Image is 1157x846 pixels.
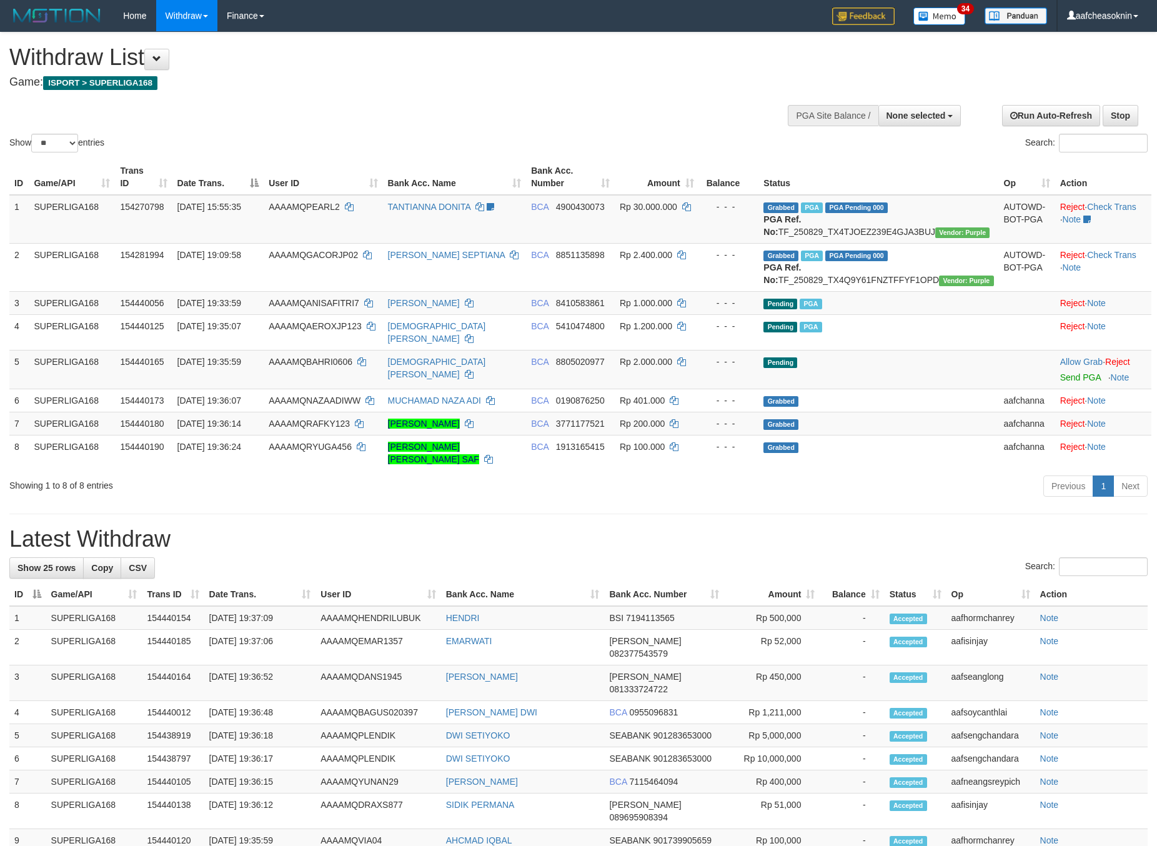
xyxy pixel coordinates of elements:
a: Check Trans [1087,250,1136,260]
a: [PERSON_NAME] [446,777,518,787]
a: 1 [1093,475,1114,497]
td: Rp 5,000,000 [724,724,820,747]
div: - - - [704,249,754,261]
a: HENDRI [446,613,480,623]
th: Balance [699,159,759,195]
th: Status [758,159,998,195]
th: Game/API: activate to sort column ascending [46,583,142,606]
span: ISPORT > SUPERLIGA168 [43,76,157,90]
span: · [1060,357,1105,367]
td: SUPERLIGA168 [29,314,115,350]
a: Reject [1060,321,1085,331]
span: [PERSON_NAME] [609,672,681,682]
a: TANTIANNA DONITA [388,202,471,212]
span: AAAAMQRYUGA456 [269,442,352,452]
td: Rp 1,211,000 [724,701,820,724]
a: DWI SETIYOKO [446,754,510,764]
th: Action [1035,583,1148,606]
span: [DATE] 19:36:14 [177,419,241,429]
span: Accepted [890,614,927,624]
a: Reject [1060,298,1085,308]
td: 7 [9,770,46,794]
span: Rp 1.000.000 [620,298,672,308]
a: Next [1113,475,1148,497]
span: Copy 4900430073 to clipboard [556,202,605,212]
td: 154438919 [142,724,204,747]
span: Grabbed [763,419,798,430]
span: AAAAMQPEARL2 [269,202,340,212]
div: Showing 1 to 8 of 8 entries [9,474,473,492]
span: Grabbed [763,442,798,453]
td: · [1055,291,1151,314]
td: 1 [9,606,46,630]
span: Copy 089695908394 to clipboard [609,812,667,822]
span: Copy 901283653000 to clipboard [653,730,712,740]
span: BCA [531,202,549,212]
a: Run Auto-Refresh [1002,105,1100,126]
span: Copy 1913165415 to clipboard [556,442,605,452]
td: [DATE] 19:36:48 [204,701,316,724]
td: [DATE] 19:36:15 [204,770,316,794]
span: BCA [531,396,549,406]
a: Note [1087,321,1106,331]
span: Copy 8851135898 to clipboard [556,250,605,260]
td: AAAAMQPLENDIK [315,747,440,770]
span: AAAAMQRAFKY123 [269,419,350,429]
th: Op: activate to sort column ascending [999,159,1055,195]
a: Reject [1060,419,1085,429]
a: [PERSON_NAME] [388,419,460,429]
span: [DATE] 19:09:58 [177,250,241,260]
span: [DATE] 19:35:59 [177,357,241,367]
span: Accepted [890,672,927,683]
a: Note [1040,800,1059,810]
span: Marked by aafmaleo [801,202,823,213]
span: None selected [886,111,946,121]
div: - - - [704,417,754,430]
div: - - - [704,356,754,368]
th: Bank Acc. Number: activate to sort column ascending [604,583,724,606]
td: aafsoycanthlai [946,701,1035,724]
span: SEABANK [609,730,650,740]
h1: Withdraw List [9,45,759,70]
th: Bank Acc. Number: activate to sort column ascending [526,159,615,195]
a: Show 25 rows [9,557,84,579]
div: - - - [704,297,754,309]
a: Note [1040,707,1059,717]
a: Note [1040,613,1059,623]
td: 6 [9,389,29,412]
th: Trans ID: activate to sort column ascending [115,159,172,195]
a: Note [1111,372,1130,382]
td: aafisinjay [946,794,1035,829]
td: · [1055,435,1151,470]
td: 8 [9,435,29,470]
td: - [820,665,884,701]
a: [PERSON_NAME] SEPTIANA [388,250,505,260]
input: Search: [1059,134,1148,152]
a: Note [1087,419,1106,429]
td: aafseanglong [946,665,1035,701]
label: Search: [1025,134,1148,152]
td: aafisinjay [946,630,1035,665]
td: Rp 500,000 [724,606,820,630]
span: Vendor URL: https://trx4.1velocity.biz [939,276,993,286]
td: SUPERLIGA168 [46,794,142,829]
a: Note [1040,835,1059,845]
span: Accepted [890,800,927,811]
td: TF_250829_TX4Q9Y61FNZTFFYF1OPD [758,243,998,291]
td: SUPERLIGA168 [46,606,142,630]
td: - [820,794,884,829]
td: aafchanna [999,389,1055,412]
span: BCA [531,321,549,331]
span: Copy 0955096831 to clipboard [629,707,678,717]
td: - [820,606,884,630]
a: Reject [1060,202,1085,212]
td: 154440164 [142,665,204,701]
a: Reject [1105,357,1130,367]
span: Copy 8805020977 to clipboard [556,357,605,367]
td: 1 [9,195,29,244]
a: Send PGA [1060,372,1101,382]
label: Show entries [9,134,104,152]
td: 8 [9,794,46,829]
span: 154440173 [120,396,164,406]
span: Pending [763,299,797,309]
